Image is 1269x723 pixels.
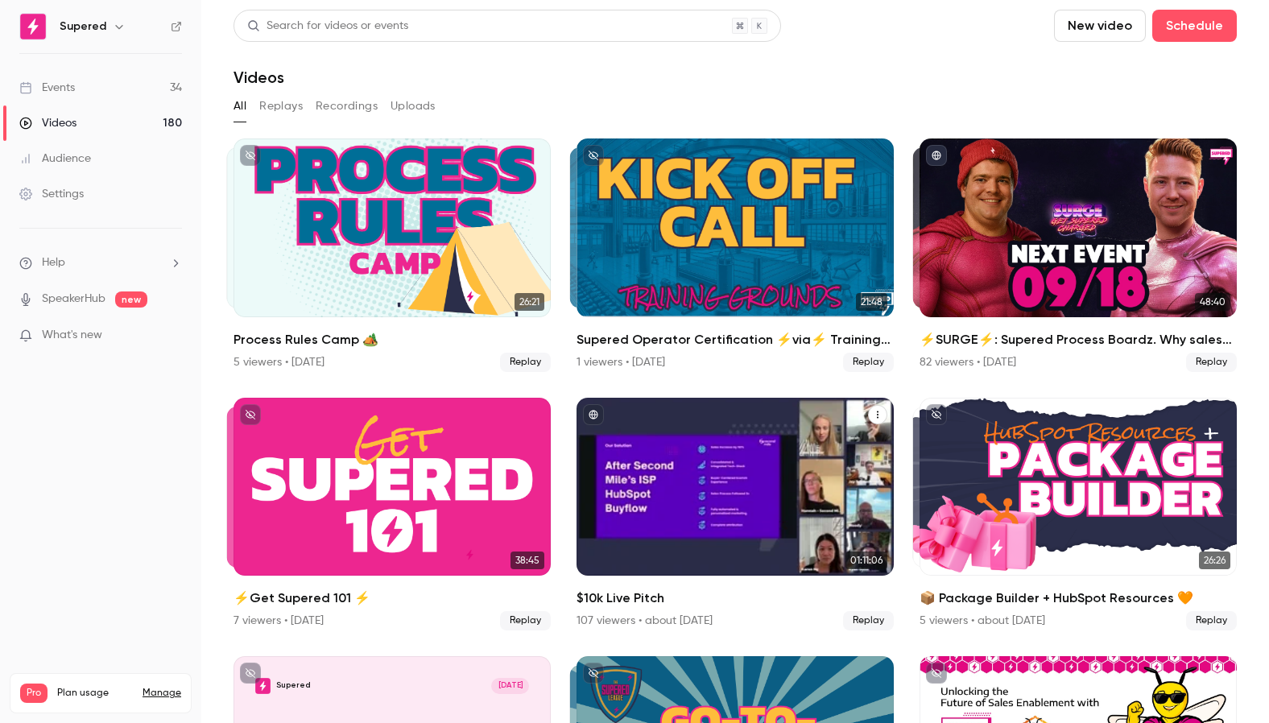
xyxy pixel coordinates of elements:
[843,353,894,372] span: Replay
[234,138,551,372] a: 26:2126:21Process Rules Camp 🏕️5 viewers • [DATE]Replay
[926,145,947,166] button: published
[60,19,106,35] h6: Supered
[491,678,529,694] span: [DATE]
[276,680,311,691] p: Supered
[143,687,181,700] a: Manage
[920,138,1237,372] a: 48:4048:40⚡️SURGE⚡️: Supered Process Boardz. Why sales enablement used to feel hard82 viewers • [...
[42,291,105,308] a: SpeakerHub
[20,14,46,39] img: Supered
[1054,10,1146,42] button: New video
[234,330,551,349] h2: Process Rules Camp 🏕️
[240,663,261,684] button: unpublished
[42,254,65,271] span: Help
[920,398,1237,631] li: 📦 Package Builder + HubSpot Resources 🧡
[259,93,303,119] button: Replays
[583,145,604,166] button: unpublished
[926,404,947,425] button: unpublished
[240,145,261,166] button: unpublished
[577,398,894,631] li: $10k Live Pitch
[234,138,551,372] li: Process Rules Camp 🏕️
[577,138,894,372] a: 21:4821:48Supered Operator Certification ⚡️via⚡️ Training Grounds: Kickoff Call1 viewers • [DATE]...
[234,68,284,87] h1: Videos
[234,10,1237,713] section: Videos
[19,80,75,96] div: Events
[19,115,76,131] div: Videos
[255,678,271,694] img: Admin Arena Finale
[42,327,102,344] span: What's new
[20,684,48,703] span: Pro
[234,398,551,631] a: 38:4538:45⚡️Get Supered 101 ⚡️7 viewers • [DATE]Replay
[391,93,436,119] button: Uploads
[843,611,894,630] span: Replay
[500,353,551,372] span: Replay
[577,330,894,349] h2: Supered Operator Certification ⚡️via⚡️ Training Grounds: Kickoff Call
[926,663,947,684] button: unpublished
[234,354,324,370] div: 5 viewers • [DATE]
[234,398,551,631] li: ⚡️Get Supered 101 ⚡️
[19,186,84,202] div: Settings
[510,552,544,569] span: 38:45
[577,589,894,608] h2: $10k Live Pitch
[19,151,91,167] div: Audience
[234,589,551,608] h2: ⚡️Get Supered 101 ⚡️
[1195,293,1230,311] span: 48:40
[920,138,1237,372] li: ⚡️SURGE⚡️: Supered Process Boardz. Why sales enablement used to feel hard
[583,404,604,425] button: published
[115,291,147,308] span: new
[1199,552,1230,569] span: 26:26
[583,663,604,684] button: unpublished
[577,398,894,631] a: 01:11:06$10k Live Pitch107 viewers • about [DATE]Replay
[577,138,894,372] li: Supered Operator Certification ⚡️via⚡️ Training Grounds: Kickoff Call
[920,589,1237,608] h2: 📦 Package Builder + HubSpot Resources 🧡
[920,613,1045,629] div: 5 viewers • about [DATE]
[845,552,887,569] span: 01:11:06
[247,18,408,35] div: Search for videos or events
[163,328,182,343] iframe: Noticeable Trigger
[920,398,1237,631] a: 26:2626:26📦 Package Builder + HubSpot Resources 🧡5 viewers • about [DATE]Replay
[515,293,544,311] span: 26:21
[577,354,665,370] div: 1 viewers • [DATE]
[19,254,182,271] li: help-dropdown-opener
[234,93,246,119] button: All
[316,93,378,119] button: Recordings
[240,404,261,425] button: unpublished
[856,293,887,311] span: 21:48
[577,613,713,629] div: 107 viewers • about [DATE]
[1186,353,1237,372] span: Replay
[500,611,551,630] span: Replay
[920,330,1237,349] h2: ⚡️SURGE⚡️: Supered Process Boardz. Why sales enablement used to feel hard
[57,687,133,700] span: Plan usage
[1152,10,1237,42] button: Schedule
[1186,611,1237,630] span: Replay
[234,613,324,629] div: 7 viewers • [DATE]
[920,354,1016,370] div: 82 viewers • [DATE]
